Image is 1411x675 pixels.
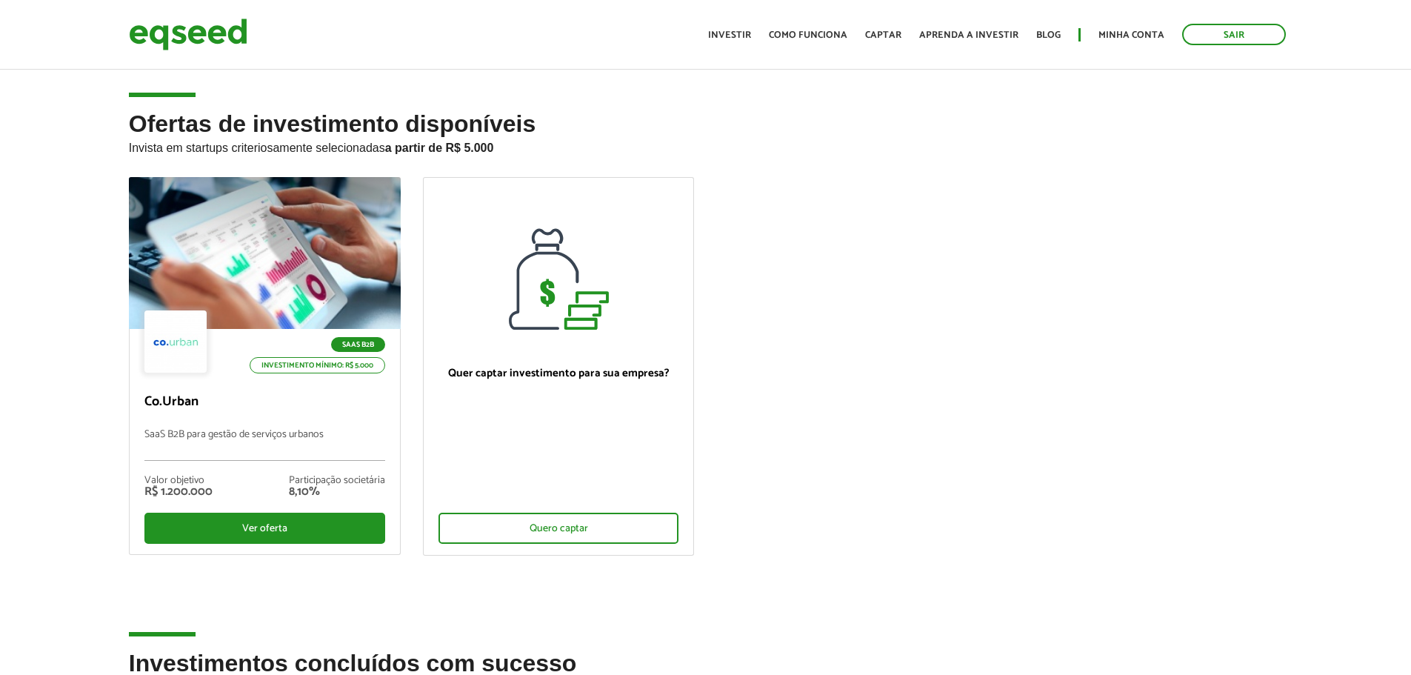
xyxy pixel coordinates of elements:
a: Investir [708,30,751,40]
div: Valor objetivo [144,476,213,486]
p: Investimento mínimo: R$ 5.000 [250,357,385,373]
img: EqSeed [129,15,247,54]
a: Minha conta [1098,30,1164,40]
div: R$ 1.200.000 [144,486,213,498]
a: Sair [1182,24,1286,45]
h2: Ofertas de investimento disponíveis [129,111,1283,177]
div: Quero captar [438,513,679,544]
p: Invista em startups criteriosamente selecionadas [129,137,1283,155]
a: Blog [1036,30,1061,40]
p: Quer captar investimento para sua empresa? [438,367,679,380]
a: Quer captar investimento para sua empresa? Quero captar [423,177,695,556]
a: Como funciona [769,30,847,40]
a: Aprenda a investir [919,30,1018,40]
div: 8,10% [289,486,385,498]
p: Co.Urban [144,394,385,410]
strong: a partir de R$ 5.000 [385,142,494,154]
a: Captar [865,30,901,40]
div: Participação societária [289,476,385,486]
p: SaaS B2B para gestão de serviços urbanos [144,429,385,461]
div: Ver oferta [144,513,385,544]
a: SaaS B2B Investimento mínimo: R$ 5.000 Co.Urban SaaS B2B para gestão de serviços urbanos Valor ob... [129,177,401,555]
p: SaaS B2B [331,337,385,352]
